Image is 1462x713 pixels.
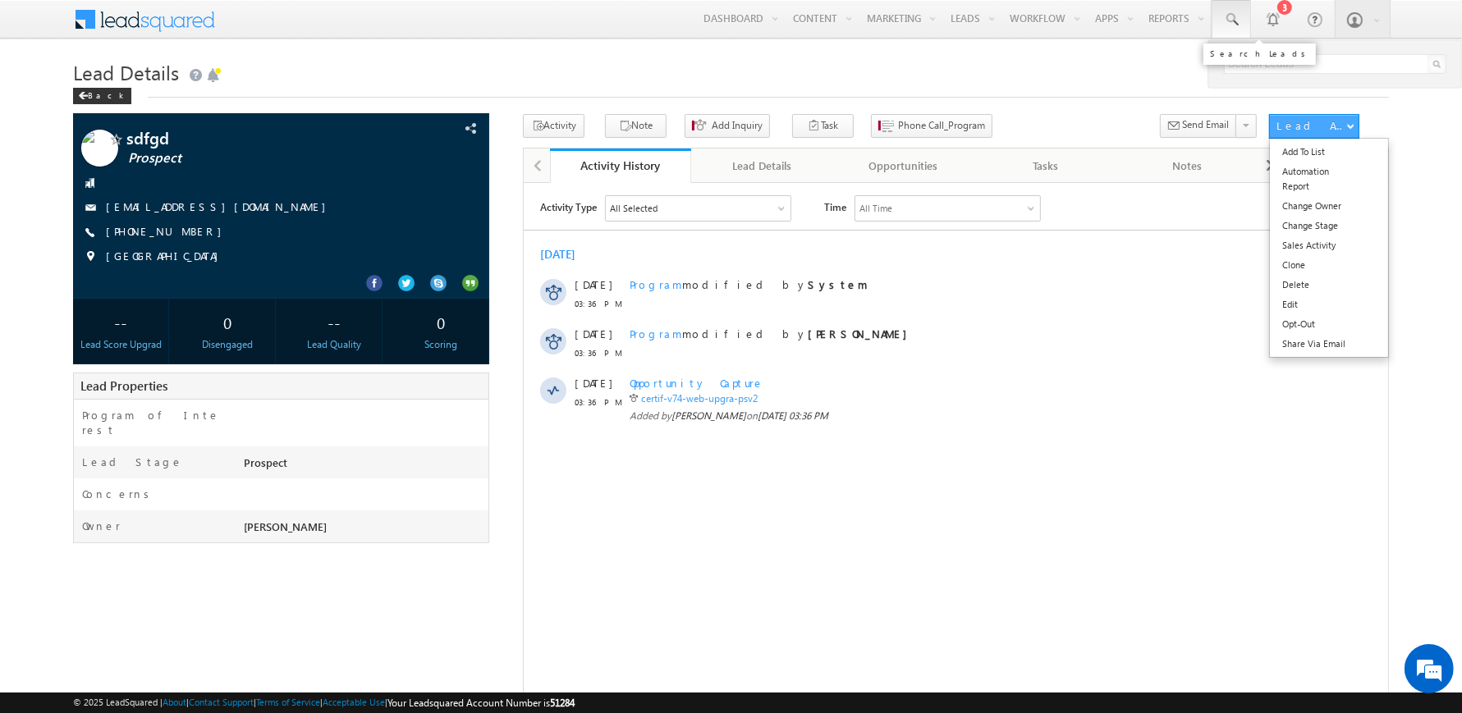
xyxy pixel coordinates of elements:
[1269,114,1359,139] button: Lead Actions
[1270,196,1388,216] a: Change Owner
[523,114,584,138] button: Activity
[550,149,692,183] a: Activity History
[73,87,140,101] a: Back
[184,337,271,352] div: Disengaged
[82,455,183,469] label: Lead Stage
[1117,149,1259,183] a: Notes
[562,158,680,173] div: Activity History
[82,519,121,533] label: Owner
[300,12,323,37] span: Time
[117,209,234,222] a: certif-v74-web-upgra-psv2
[106,94,158,108] span: Program
[975,149,1117,183] a: Tasks
[77,337,164,352] div: Lead Score Upgrad
[126,130,386,146] span: sdfgd
[51,193,88,208] span: [DATE]
[833,149,975,183] a: Opportunities
[106,144,392,158] span: modified by
[1210,48,1309,58] div: Search Leads
[336,18,369,33] div: All Time
[51,94,88,109] span: [DATE]
[871,114,992,138] button: Phone Call_Program
[106,144,158,158] span: Program
[73,88,131,104] div: Back
[1270,255,1388,275] a: Clone
[106,224,230,240] span: [PHONE_NUMBER]
[128,150,387,167] span: Prospect
[16,64,70,79] div: [DATE]
[1270,162,1388,196] a: Automation Report
[712,118,763,133] span: Add Inquiry
[106,249,227,265] span: [GEOGRAPHIC_DATA]
[244,519,327,533] span: [PERSON_NAME]
[550,697,575,709] span: 51284
[1130,156,1244,176] div: Notes
[51,113,100,128] span: 03:36 PM
[82,408,224,437] label: Program of Interest
[106,226,784,240] span: Added by on
[284,144,392,158] strong: [PERSON_NAME]
[73,59,179,85] span: Lead Details
[189,697,254,707] a: Contact Support
[284,94,344,108] strong: System
[898,118,985,133] span: Phone Call_Program
[240,455,488,478] div: Prospect
[85,86,276,107] div: Chat with us now
[86,18,134,33] div: All Selected
[1270,142,1388,162] a: Add To List
[397,337,484,352] div: Scoring
[685,114,770,138] button: Add Inquiry
[82,13,267,38] div: All Selected
[1270,314,1388,334] a: Opt-Out
[1183,117,1230,132] span: Send Email
[1276,118,1346,133] div: Lead Actions
[291,307,378,337] div: --
[82,487,155,501] label: Concerns
[51,144,88,158] span: [DATE]
[106,193,241,207] span: Opportunity Capture
[184,307,271,337] div: 0
[80,377,167,394] span: Lead Properties
[1270,275,1388,295] a: Delete
[28,86,69,107] img: d_60004797649_company_0_60004797649
[988,156,1102,176] div: Tasks
[51,162,100,177] span: 03:36 PM
[148,226,222,239] span: [PERSON_NAME]
[21,152,300,492] textarea: Type your message and hit 'Enter'
[387,697,575,709] span: Your Leadsquared Account Number is
[163,697,186,707] a: About
[1224,54,1446,74] input: Search Leads
[1160,114,1237,138] button: Send Email
[691,149,833,183] a: Lead Details
[397,307,484,337] div: 0
[1270,216,1388,235] a: Change Stage
[291,337,378,352] div: Lead Quality
[323,697,385,707] a: Acceptable Use
[16,12,73,37] span: Activity Type
[704,156,818,176] div: Lead Details
[73,695,575,711] span: © 2025 LeadSquared | | | | |
[234,226,305,239] span: [DATE] 03:36 PM
[106,94,344,109] span: modified by
[846,156,960,176] div: Opportunities
[605,114,667,138] button: Note
[81,130,118,172] img: Profile photo
[77,307,164,337] div: --
[792,114,854,138] button: Task
[51,212,100,226] span: 03:36 PM
[256,697,320,707] a: Terms of Service
[106,199,334,213] a: [EMAIL_ADDRESS][DOMAIN_NAME]
[1270,334,1388,354] a: Share Via Email
[1270,235,1388,255] a: Sales Activity
[223,505,298,528] em: Start Chat
[269,8,309,48] div: Minimize live chat window
[1270,295,1388,314] a: Edit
